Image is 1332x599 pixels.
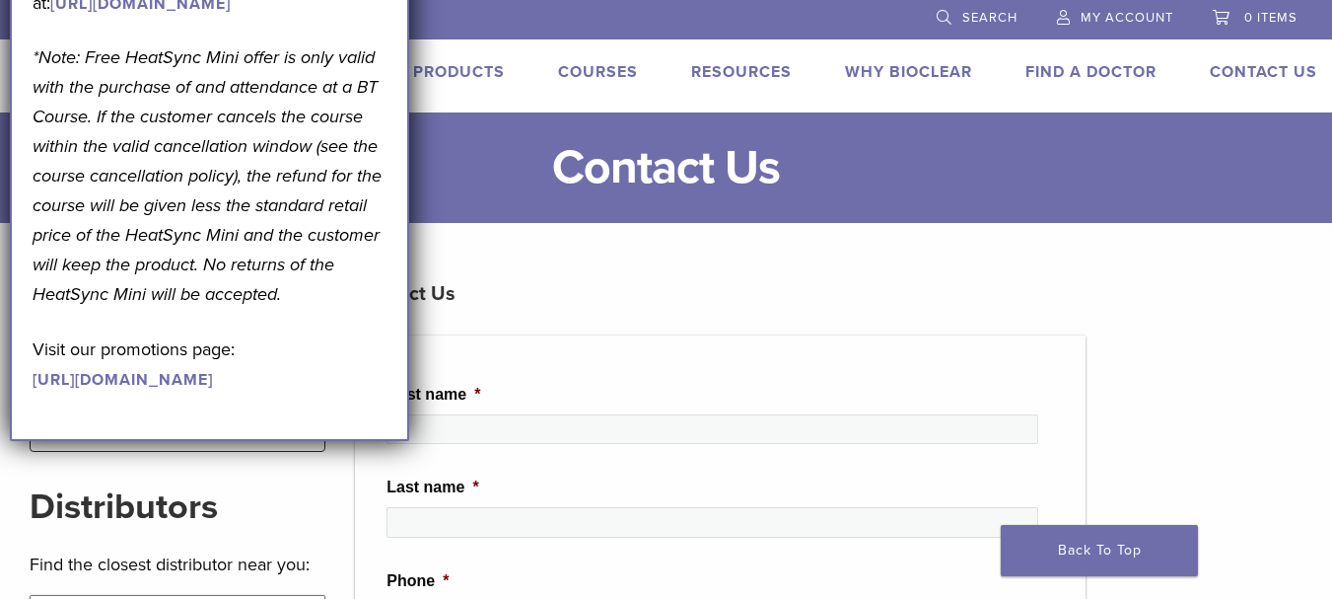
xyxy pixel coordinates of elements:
[386,385,480,406] label: First name
[33,335,386,394] p: Visit our promotions page:
[33,46,382,305] em: *Note: Free HeatSync Mini offer is only valid with the purchase of and attendance at a BT Course....
[691,62,792,82] a: Resources
[355,270,1086,318] h3: Contact Us
[1025,62,1157,82] a: Find A Doctor
[558,62,638,82] a: Courses
[33,370,213,390] a: [URL][DOMAIN_NAME]
[962,10,1017,26] span: Search
[30,550,325,579] p: Find the closest distributor near you:
[30,484,325,531] h2: Distributors
[1244,10,1297,26] span: 0 items
[1001,525,1198,576] a: Back To Top
[413,62,505,82] a: Products
[1081,10,1173,26] span: My Account
[845,62,972,82] a: Why Bioclear
[1210,62,1317,82] a: Contact Us
[386,478,478,498] label: Last name
[386,571,449,592] label: Phone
